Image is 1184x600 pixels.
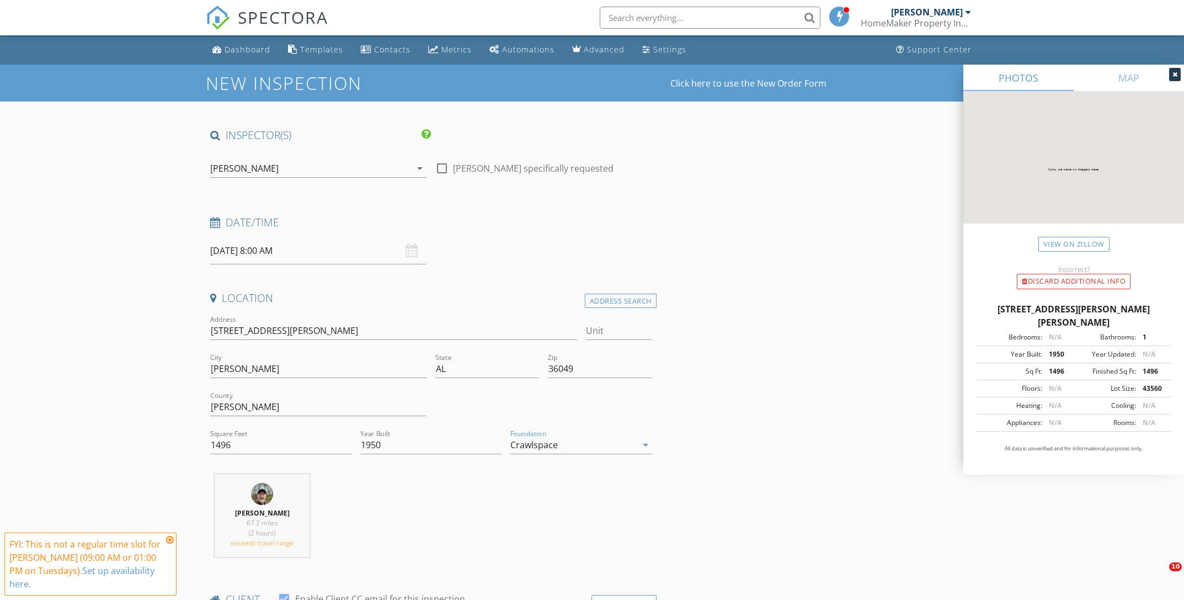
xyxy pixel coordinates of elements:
[1074,367,1136,376] div: Finished Sq Ft:
[206,73,450,93] h1: New Inspection
[300,44,343,55] div: Templates
[208,40,275,60] a: Dashboard
[1169,562,1182,571] span: 10
[210,215,652,230] h4: Date/Time
[1049,418,1062,427] span: N/A
[1042,367,1074,376] div: 1496
[1074,332,1136,342] div: Bathrooms:
[639,438,652,452] i: arrow_drop_down
[980,332,1042,342] div: Bedrooms:
[284,40,348,60] a: Templates
[1146,562,1173,589] iframe: Intercom live chat
[251,483,273,505] img: ken_12821.jpg
[980,401,1042,411] div: Heating:
[1074,349,1136,359] div: Year Updated:
[980,384,1042,394] div: Floors:
[1074,384,1136,394] div: Lot Size:
[453,163,614,174] label: [PERSON_NAME] specifically requested
[210,291,652,305] h4: Location
[210,128,431,142] h4: INSPECTOR(S)
[1074,418,1136,428] div: Rooms:
[210,163,279,173] div: [PERSON_NAME]
[977,445,1171,453] p: All data is unverified and for informational purposes only.
[963,65,1074,91] a: PHOTOS
[1049,401,1062,410] span: N/A
[206,15,328,38] a: SPECTORA
[356,40,415,60] a: Contacts
[1136,367,1167,376] div: 1496
[9,538,163,591] div: FYI: This is not a regular time slot for [PERSON_NAME] (09:00 AM or 01:00 PM on Tuesdays).
[861,18,971,29] div: HomeMaker Property Inspections
[977,302,1171,329] div: [STREET_ADDRESS][PERSON_NAME][PERSON_NAME]
[249,528,275,538] span: (2 hours)
[1136,332,1167,342] div: 1
[584,44,625,55] div: Advanced
[502,44,554,55] div: Automations
[1042,349,1074,359] div: 1950
[1143,349,1155,359] span: N/A
[510,440,558,450] div: Crawlspace
[600,7,820,29] input: Search everything...
[585,294,657,309] div: Address Search
[670,79,826,88] a: Click here to use the New Order Form
[892,40,976,60] a: Support Center
[980,349,1042,359] div: Year Built:
[653,44,686,55] div: Settings
[235,508,290,518] strong: [PERSON_NAME]
[980,418,1042,428] div: Appliances:
[980,367,1042,376] div: Sq Ft:
[9,565,154,590] a: Set up availability here.
[238,6,328,29] span: SPECTORA
[891,7,963,18] div: [PERSON_NAME]
[1074,65,1184,91] a: MAP
[1049,332,1062,342] span: N/A
[1017,274,1130,289] div: Discard Additional info
[485,40,559,60] a: Automations (Basic)
[413,162,426,175] i: arrow_drop_down
[1049,384,1062,393] span: N/A
[206,6,230,30] img: The Best Home Inspection Software - Spectora
[225,44,270,55] div: Dashboard
[638,40,691,60] a: Settings
[963,91,1184,250] img: streetview
[210,237,426,264] input: Select date
[374,44,410,55] div: Contacts
[1143,418,1155,427] span: N/A
[568,40,629,60] a: Advanced
[1038,237,1110,252] a: View on Zillow
[231,538,294,548] span: exceeds travel range
[1074,401,1136,411] div: Cooling:
[907,44,972,55] div: Support Center
[963,265,1184,274] div: Incorrect?
[441,44,472,55] div: Metrics
[1143,401,1155,410] span: N/A
[247,518,278,528] span: 67.2 miles
[424,40,476,60] a: Metrics
[1136,384,1167,394] div: 43560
